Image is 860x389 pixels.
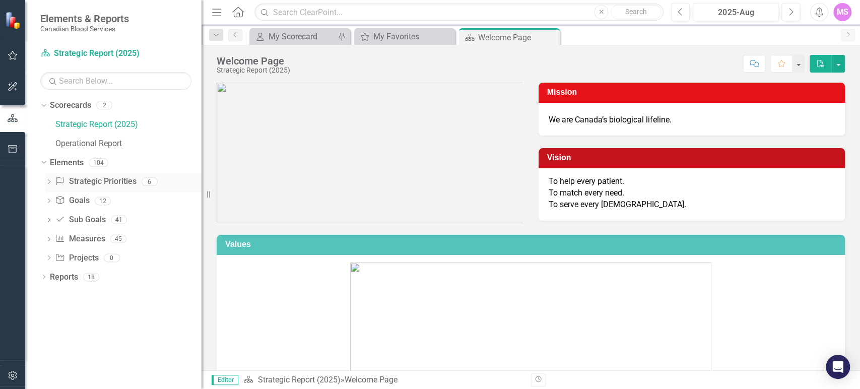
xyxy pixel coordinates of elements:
a: Strategic Report (2025) [257,375,340,384]
span: We are Canada’s biological lifeline. [549,115,672,124]
button: Search [611,5,661,19]
a: My Favorites [357,30,452,43]
div: Strategic Report (2025) [217,67,290,74]
div: Open Intercom Messenger [826,355,850,379]
button: MS [833,3,851,21]
div: 12 [95,197,111,205]
div: My Favorites [373,30,452,43]
a: Measures [55,233,105,245]
div: Welcome Page [478,31,557,44]
input: Search ClearPoint... [254,4,664,21]
h3: Values [225,240,840,249]
a: Sub Goals [55,214,105,226]
span: Editor [212,375,238,385]
a: My Scorecard [252,30,335,43]
img: ClearPoint Strategy [5,12,23,29]
div: 2 [96,101,112,110]
a: Projects [55,252,98,264]
div: Welcome Page [217,55,290,67]
h3: Vision [547,153,840,162]
a: Scorecards [50,100,91,111]
input: Search Below... [40,72,191,90]
small: Canadian Blood Services [40,25,129,33]
a: Goals [55,195,89,207]
div: 0 [104,253,120,262]
div: 6 [142,177,158,186]
span: Search [625,8,647,16]
h3: Mission [547,88,840,97]
a: Strategic Report (2025) [40,48,166,59]
div: 41 [111,216,127,224]
span: Elements & Reports [40,13,129,25]
div: Welcome Page [344,375,397,384]
div: » [243,374,523,386]
div: 2025-Aug [696,7,775,19]
a: Operational Report [55,138,202,150]
a: Reports [50,272,78,283]
button: 2025-Aug [693,3,779,21]
div: My Scorecard [269,30,335,43]
div: 18 [83,273,99,281]
a: Strategic Priorities [55,176,136,187]
img: CBS_logo_descriptions%20v2.png [217,83,523,222]
p: To help every patient. To match every need. To serve every [DEMOGRAPHIC_DATA]. [549,176,835,211]
div: 45 [110,235,126,243]
a: Strategic Report (2025) [55,119,202,131]
div: 104 [89,158,108,167]
a: Elements [50,157,84,169]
